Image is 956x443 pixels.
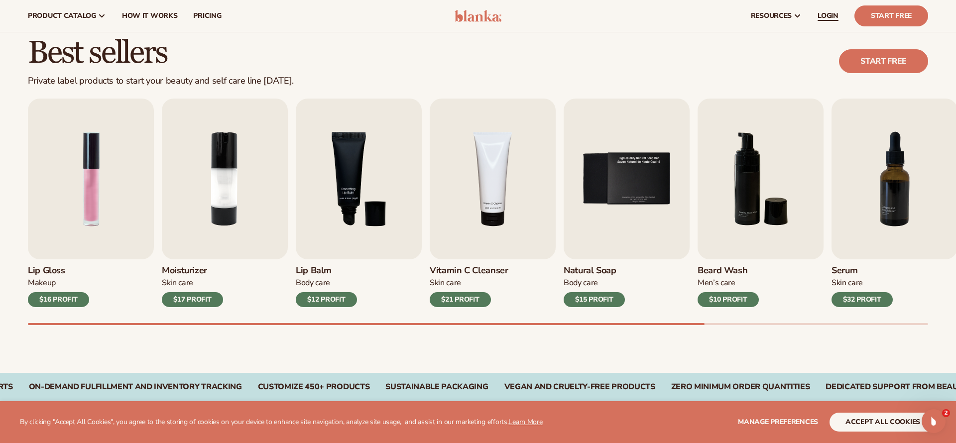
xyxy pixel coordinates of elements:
iframe: Intercom live chat [922,409,946,433]
div: $16 PROFIT [28,292,89,307]
span: product catalog [28,12,96,20]
button: Manage preferences [738,413,818,432]
div: On-Demand Fulfillment and Inventory Tracking [29,382,242,392]
div: $17 PROFIT [162,292,223,307]
h3: Lip Balm [296,265,357,276]
a: 6 / 9 [698,99,824,307]
a: 3 / 9 [296,99,422,307]
div: Skin Care [430,278,508,288]
a: Start Free [854,5,928,26]
h3: Serum [832,265,893,276]
div: VEGAN AND CRUELTY-FREE PRODUCTS [504,382,655,392]
h2: Best sellers [28,36,294,70]
div: Skin Care [832,278,893,288]
div: $10 PROFIT [698,292,759,307]
p: By clicking "Accept All Cookies", you agree to the storing of cookies on your device to enhance s... [20,418,543,427]
span: How It Works [122,12,178,20]
span: resources [751,12,792,20]
div: $32 PROFIT [832,292,893,307]
div: SUSTAINABLE PACKAGING [385,382,488,392]
span: Manage preferences [738,417,818,427]
img: logo [455,10,502,22]
div: $21 PROFIT [430,292,491,307]
a: Learn More [508,417,542,427]
div: CUSTOMIZE 450+ PRODUCTS [258,382,370,392]
div: Body Care [296,278,357,288]
h3: Natural Soap [564,265,625,276]
a: 5 / 9 [564,99,690,307]
div: Private label products to start your beauty and self care line [DATE]. [28,76,294,87]
a: Start free [839,49,928,73]
button: accept all cookies [830,413,936,432]
h3: Moisturizer [162,265,223,276]
span: 2 [942,409,950,417]
a: 2 / 9 [162,99,288,307]
h3: Lip Gloss [28,265,89,276]
div: ZERO MINIMUM ORDER QUANTITIES [671,382,810,392]
div: Men’s Care [698,278,759,288]
span: LOGIN [818,12,838,20]
span: pricing [193,12,221,20]
h3: Beard Wash [698,265,759,276]
div: $15 PROFIT [564,292,625,307]
div: Makeup [28,278,89,288]
div: $12 PROFIT [296,292,357,307]
div: Body Care [564,278,625,288]
div: Skin Care [162,278,223,288]
h3: Vitamin C Cleanser [430,265,508,276]
a: 4 / 9 [430,99,556,307]
a: 1 / 9 [28,99,154,307]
